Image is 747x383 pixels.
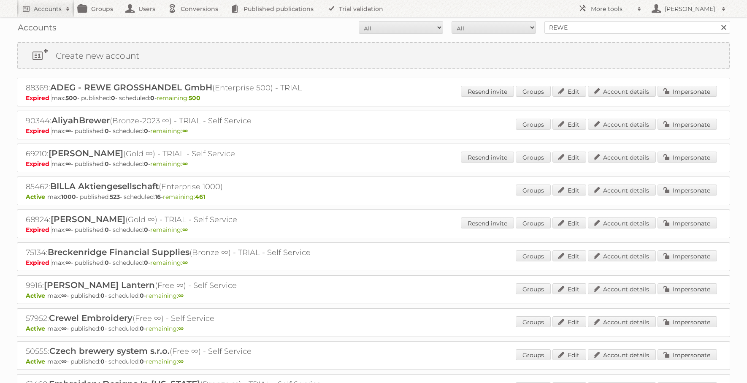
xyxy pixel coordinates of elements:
[26,325,721,332] p: max: - published: - scheduled: -
[588,152,656,163] a: Account details
[100,358,105,365] strong: 0
[588,119,656,130] a: Account details
[26,226,51,234] span: Expired
[26,181,321,192] h2: 85462: (Enterprise 1000)
[140,358,144,365] strong: 0
[516,185,551,196] a: Groups
[26,127,51,135] span: Expired
[26,226,721,234] p: max: - published: - scheduled: -
[516,250,551,261] a: Groups
[182,160,188,168] strong: ∞
[65,259,71,266] strong: ∞
[182,226,188,234] strong: ∞
[182,127,188,135] strong: ∞
[144,259,148,266] strong: 0
[65,160,71,168] strong: ∞
[588,217,656,228] a: Account details
[150,259,188,266] span: remaining:
[658,217,717,228] a: Impersonate
[65,127,71,135] strong: ∞
[146,292,184,299] span: remaining:
[100,325,105,332] strong: 0
[26,346,321,357] h2: 50555: (Free ∞) - Self Service
[588,250,656,261] a: Account details
[552,185,586,196] a: Edit
[49,313,133,323] span: Crewel Embroidery
[26,280,321,291] h2: 9916: (Free ∞) - Self Service
[26,292,47,299] span: Active
[65,226,71,234] strong: ∞
[49,148,123,158] span: [PERSON_NAME]
[26,160,51,168] span: Expired
[461,86,514,97] a: Resend invite
[461,152,514,163] a: Resend invite
[146,358,184,365] span: remaining:
[26,259,721,266] p: max: - published: - scheduled: -
[552,349,586,360] a: Edit
[61,358,67,365] strong: ∞
[105,259,109,266] strong: 0
[658,283,717,294] a: Impersonate
[157,94,200,102] span: remaining:
[26,115,321,126] h2: 90344: (Bronze-2023 ∞) - TRIAL - Self Service
[552,316,586,327] a: Edit
[26,292,721,299] p: max: - published: - scheduled: -
[552,217,586,228] a: Edit
[588,185,656,196] a: Account details
[178,358,184,365] strong: ∞
[26,148,321,159] h2: 69210: (Gold ∞) - TRIAL - Self Service
[110,193,120,201] strong: 523
[178,325,184,332] strong: ∞
[26,358,721,365] p: max: - published: - scheduled: -
[18,43,729,68] a: Create new account
[189,94,200,102] strong: 500
[65,94,77,102] strong: 500
[658,152,717,163] a: Impersonate
[516,119,551,130] a: Groups
[61,292,67,299] strong: ∞
[26,94,51,102] span: Expired
[140,325,144,332] strong: 0
[111,94,115,102] strong: 0
[658,86,717,97] a: Impersonate
[516,349,551,360] a: Groups
[658,185,717,196] a: Impersonate
[140,292,144,299] strong: 0
[26,358,47,365] span: Active
[588,349,656,360] a: Account details
[588,283,656,294] a: Account details
[182,259,188,266] strong: ∞
[195,193,205,201] strong: 461
[516,152,551,163] a: Groups
[26,247,321,258] h2: 75134: (Bronze ∞) - TRIAL - Self Service
[658,349,717,360] a: Impersonate
[150,127,188,135] span: remaining:
[105,226,109,234] strong: 0
[150,94,154,102] strong: 0
[50,82,212,92] span: ADEG - REWE GROSSHANDEL GmbH
[61,193,76,201] strong: 1000
[150,226,188,234] span: remaining:
[26,193,47,201] span: Active
[146,325,184,332] span: remaining:
[150,160,188,168] span: remaining:
[50,181,159,191] span: BILLA Aktiengesellschaft
[658,316,717,327] a: Impersonate
[516,217,551,228] a: Groups
[588,86,656,97] a: Account details
[516,316,551,327] a: Groups
[552,152,586,163] a: Edit
[552,86,586,97] a: Edit
[51,115,110,125] span: AliyahBrewer
[61,325,67,332] strong: ∞
[552,250,586,261] a: Edit
[658,250,717,261] a: Impersonate
[26,160,721,168] p: max: - published: - scheduled: -
[516,283,551,294] a: Groups
[48,247,189,257] span: Breckenridge Financial Supplies
[26,325,47,332] span: Active
[663,5,717,13] h2: [PERSON_NAME]
[591,5,633,13] h2: More tools
[34,5,62,13] h2: Accounts
[105,160,109,168] strong: 0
